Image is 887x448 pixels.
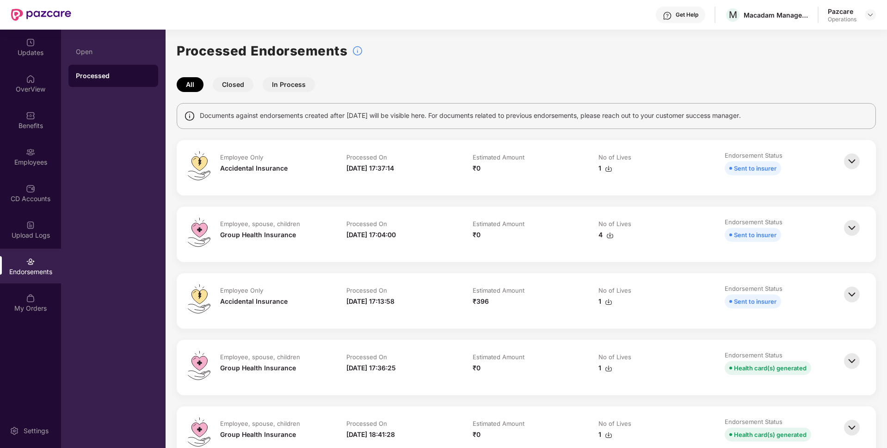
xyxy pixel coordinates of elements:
img: svg+xml;base64,PHN2ZyBpZD0iVXBsb2FkX0xvZ3MiIGRhdGEtbmFtZT0iVXBsb2FkIExvZ3MiIHhtbG5zPSJodHRwOi8vd3... [26,221,35,230]
div: [DATE] 17:37:14 [346,163,394,173]
img: svg+xml;base64,PHN2ZyBpZD0iSGVscC0zMngzMiIgeG1sbnM9Imh0dHA6Ly93d3cudzMub3JnLzIwMDAvc3ZnIiB3aWR0aD... [663,11,672,20]
img: svg+xml;base64,PHN2ZyBpZD0iRG93bmxvYWQtMzJ4MzIiIHhtbG5zPSJodHRwOi8vd3d3LnczLm9yZy8yMDAwL3N2ZyIgd2... [605,298,612,306]
div: Open [76,48,151,55]
div: Processed [76,71,151,80]
div: Endorsement Status [725,151,782,160]
div: Employee Only [220,286,263,295]
img: svg+xml;base64,PHN2ZyBpZD0iRHJvcGRvd24tMzJ4MzIiIHhtbG5zPSJodHRwOi8vd3d3LnczLm9yZy8yMDAwL3N2ZyIgd2... [867,11,874,18]
img: svg+xml;base64,PHN2ZyBpZD0iU2V0dGluZy0yMHgyMCIgeG1sbnM9Imh0dHA6Ly93d3cudzMub3JnLzIwMDAvc3ZnIiB3aW... [10,426,19,436]
img: svg+xml;base64,PHN2ZyBpZD0iRG93bmxvYWQtMzJ4MzIiIHhtbG5zPSJodHRwOi8vd3d3LnczLm9yZy8yMDAwL3N2ZyIgd2... [605,431,612,439]
span: M [729,9,737,20]
img: svg+xml;base64,PHN2ZyBpZD0iQ0RfQWNjb3VudHMiIGRhdGEtbmFtZT0iQ0QgQWNjb3VudHMiIHhtbG5zPSJodHRwOi8vd3... [26,184,35,193]
div: Accidental Insurance [220,296,288,307]
div: Processed On [346,153,387,161]
div: Employee Only [220,153,263,161]
div: Group Health Insurance [220,430,296,440]
img: svg+xml;base64,PHN2ZyB4bWxucz0iaHR0cDovL3d3dy53My5vcmcvMjAwMC9zdmciIHdpZHRoPSI0OS4zMiIgaGVpZ2h0PS... [188,284,210,313]
div: Processed On [346,286,387,295]
div: No of Lives [598,353,631,361]
img: svg+xml;base64,PHN2ZyBpZD0iVXBkYXRlZCIgeG1sbnM9Imh0dHA6Ly93d3cudzMub3JnLzIwMDAvc3ZnIiB3aWR0aD0iMj... [26,38,35,47]
img: New Pazcare Logo [11,9,71,21]
button: In Process [263,77,315,92]
div: Operations [828,16,856,23]
img: svg+xml;base64,PHN2ZyBpZD0iQmFjay0zMngzMiIgeG1sbnM9Imh0dHA6Ly93d3cudzMub3JnLzIwMDAvc3ZnIiB3aWR0aD... [842,417,862,438]
img: svg+xml;base64,PHN2ZyBpZD0iRG93bmxvYWQtMzJ4MzIiIHhtbG5zPSJodHRwOi8vd3d3LnczLm9yZy8yMDAwL3N2ZyIgd2... [605,165,612,172]
div: Processed On [346,353,387,361]
img: svg+xml;base64,PHN2ZyB4bWxucz0iaHR0cDovL3d3dy53My5vcmcvMjAwMC9zdmciIHdpZHRoPSI0OS4zMiIgaGVpZ2h0PS... [188,351,210,380]
img: svg+xml;base64,PHN2ZyBpZD0iQmFjay0zMngzMiIgeG1sbnM9Imh0dHA6Ly93d3cudzMub3JnLzIwMDAvc3ZnIiB3aWR0aD... [842,218,862,238]
div: Health card(s) generated [734,430,807,440]
div: [DATE] 18:41:28 [346,430,395,440]
div: Macadam Management Services Private Limited [744,11,808,19]
div: ₹0 [473,363,480,373]
button: Closed [213,77,253,92]
div: Accidental Insurance [220,163,288,173]
img: svg+xml;base64,PHN2ZyBpZD0iRG93bmxvYWQtMzJ4MzIiIHhtbG5zPSJodHRwOi8vd3d3LnczLm9yZy8yMDAwL3N2ZyIgd2... [605,365,612,372]
div: Processed On [346,419,387,428]
div: ₹0 [473,230,480,240]
div: Group Health Insurance [220,230,296,240]
div: [DATE] 17:04:00 [346,230,396,240]
div: Employee, spouse, children [220,220,300,228]
img: svg+xml;base64,PHN2ZyBpZD0iQmFjay0zMngzMiIgeG1sbnM9Imh0dHA6Ly93d3cudzMub3JnLzIwMDAvc3ZnIiB3aWR0aD... [842,284,862,305]
div: Health card(s) generated [734,363,807,373]
div: Endorsement Status [725,417,782,426]
div: Estimated Amount [473,353,524,361]
div: Estimated Amount [473,286,524,295]
div: [DATE] 17:13:58 [346,296,394,307]
div: 1 [598,163,612,173]
div: Group Health Insurance [220,363,296,373]
div: No of Lives [598,419,631,428]
img: svg+xml;base64,PHN2ZyBpZD0iQmFjay0zMngzMiIgeG1sbnM9Imh0dHA6Ly93d3cudzMub3JnLzIwMDAvc3ZnIiB3aWR0aD... [842,151,862,172]
h1: Processed Endorsements [177,41,347,61]
div: No of Lives [598,220,631,228]
img: svg+xml;base64,PHN2ZyB4bWxucz0iaHR0cDovL3d3dy53My5vcmcvMjAwMC9zdmciIHdpZHRoPSI0OS4zMiIgaGVpZ2h0PS... [188,417,210,447]
div: Employee, spouse, children [220,419,300,428]
div: ₹0 [473,430,480,440]
div: 1 [598,296,612,307]
div: Pazcare [828,7,856,16]
div: Endorsement Status [725,284,782,293]
img: svg+xml;base64,PHN2ZyBpZD0iQmVuZWZpdHMiIHhtbG5zPSJodHRwOi8vd3d3LnczLm9yZy8yMDAwL3N2ZyIgd2lkdGg9Ij... [26,111,35,120]
div: 1 [598,363,612,373]
div: No of Lives [598,286,631,295]
div: 1 [598,430,612,440]
div: Settings [21,426,51,436]
img: svg+xml;base64,PHN2ZyBpZD0iRW5kb3JzZW1lbnRzIiB4bWxucz0iaHR0cDovL3d3dy53My5vcmcvMjAwMC9zdmciIHdpZH... [26,257,35,266]
img: svg+xml;base64,PHN2ZyB4bWxucz0iaHR0cDovL3d3dy53My5vcmcvMjAwMC9zdmciIHdpZHRoPSI0OS4zMiIgaGVpZ2h0PS... [188,218,210,247]
img: svg+xml;base64,PHN2ZyBpZD0iTXlfT3JkZXJzIiBkYXRhLW5hbWU9Ik15IE9yZGVycyIgeG1sbnM9Imh0dHA6Ly93d3cudz... [26,294,35,303]
div: Sent to insurer [734,296,776,307]
div: Estimated Amount [473,419,524,428]
div: Endorsement Status [725,351,782,359]
img: svg+xml;base64,PHN2ZyBpZD0iRW1wbG95ZWVzIiB4bWxucz0iaHR0cDovL3d3dy53My5vcmcvMjAwMC9zdmciIHdpZHRoPS... [26,147,35,157]
div: Endorsement Status [725,218,782,226]
img: svg+xml;base64,PHN2ZyBpZD0iSG9tZSIgeG1sbnM9Imh0dHA6Ly93d3cudzMub3JnLzIwMDAvc3ZnIiB3aWR0aD0iMjAiIG... [26,74,35,84]
div: ₹0 [473,163,480,173]
div: Estimated Amount [473,220,524,228]
div: Sent to insurer [734,163,776,173]
img: svg+xml;base64,PHN2ZyBpZD0iSW5mbyIgeG1sbnM9Imh0dHA6Ly93d3cudzMub3JnLzIwMDAvc3ZnIiB3aWR0aD0iMTQiIG... [184,110,195,122]
div: Estimated Amount [473,153,524,161]
div: Sent to insurer [734,230,776,240]
div: Employee, spouse, children [220,353,300,361]
span: Documents against endorsements created after [DATE] will be visible here. For documents related t... [200,110,741,121]
button: All [177,77,203,92]
img: svg+xml;base64,PHN2ZyB4bWxucz0iaHR0cDovL3d3dy53My5vcmcvMjAwMC9zdmciIHdpZHRoPSI0OS4zMiIgaGVpZ2h0PS... [188,151,210,180]
div: No of Lives [598,153,631,161]
img: svg+xml;base64,PHN2ZyBpZD0iQmFjay0zMngzMiIgeG1sbnM9Imh0dHA6Ly93d3cudzMub3JnLzIwMDAvc3ZnIiB3aWR0aD... [842,351,862,371]
div: ₹396 [473,296,489,307]
div: Processed On [346,220,387,228]
div: 4 [598,230,614,240]
div: Get Help [676,11,698,18]
img: svg+xml;base64,PHN2ZyBpZD0iSW5mb18tXzMyeDMyIiBkYXRhLW5hbWU9IkluZm8gLSAzMngzMiIgeG1sbnM9Imh0dHA6Ly... [352,45,363,56]
img: svg+xml;base64,PHN2ZyBpZD0iRG93bmxvYWQtMzJ4MzIiIHhtbG5zPSJodHRwOi8vd3d3LnczLm9yZy8yMDAwL3N2ZyIgd2... [606,232,614,239]
div: [DATE] 17:36:25 [346,363,396,373]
